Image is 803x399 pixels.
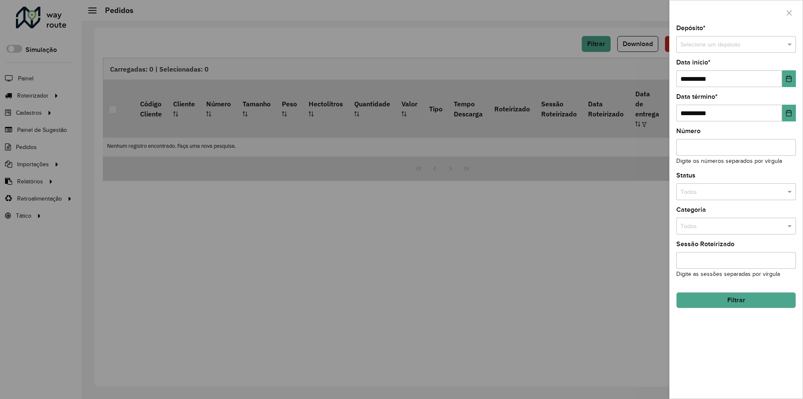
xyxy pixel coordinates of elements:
label: Categoria [676,205,706,215]
small: Digite os números separados por vírgula [676,158,782,164]
label: Data início [676,57,711,67]
button: Filtrar [676,292,796,308]
label: Status [676,170,696,180]
button: Choose Date [782,70,796,87]
label: Sessão Roteirizado [676,239,734,249]
label: Depósito [676,23,706,33]
label: Número [676,126,701,136]
label: Data término [676,92,718,102]
button: Choose Date [782,105,796,121]
small: Digite as sessões separadas por vírgula [676,271,780,277]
